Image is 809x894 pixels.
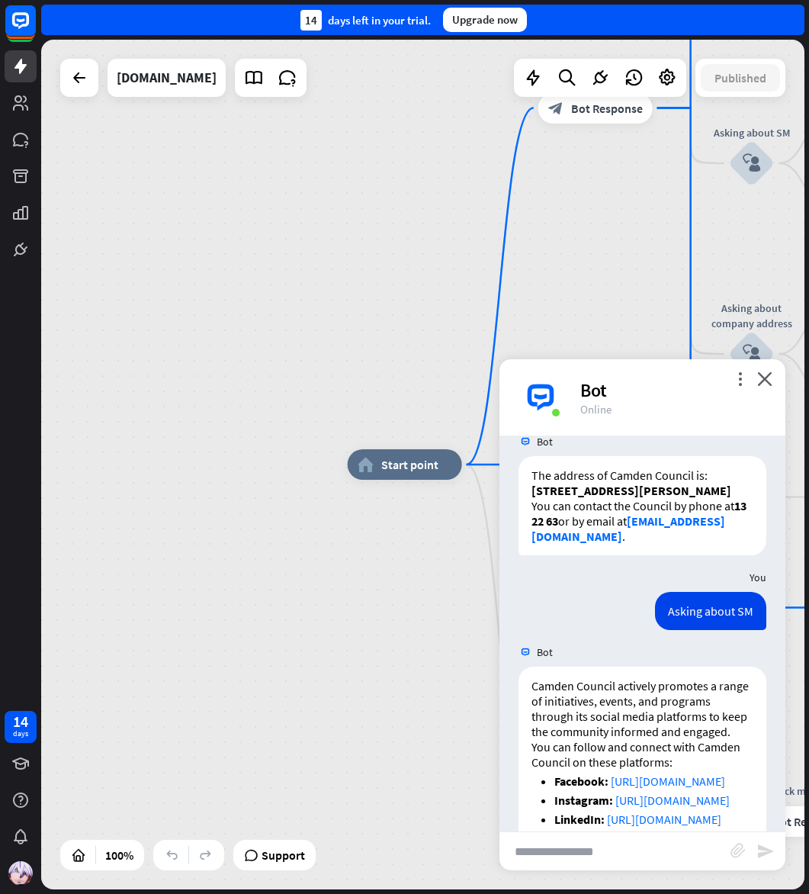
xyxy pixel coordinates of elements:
[262,843,305,867] span: Support
[580,402,767,416] div: Online
[605,831,720,846] a: [URL][DOMAIN_NAME]
[730,843,746,858] i: block_attachment
[750,571,766,584] span: You
[531,483,731,498] strong: [STREET_ADDRESS][PERSON_NAME]
[554,773,608,789] strong: Facebook:
[358,457,374,472] i: home_2
[531,468,753,483] p: The address of Camden Council is:
[531,513,725,544] a: [EMAIL_ADDRESS][DOMAIN_NAME]
[580,378,767,402] div: Bot
[757,371,772,386] i: close
[443,8,527,32] div: Upgrade now
[706,570,798,585] div: Menu
[5,711,37,743] a: 14 days
[743,345,761,363] i: block_user_input
[701,64,780,92] button: Published
[537,645,553,659] span: Bot
[531,498,746,529] strong: 13 22 63
[554,793,613,808] strong: Instagram:
[537,435,553,449] span: Bot
[117,59,217,97] div: camden.nsw.gov.au
[706,125,798,140] div: Asking about SM
[706,301,798,331] div: Asking about company address
[756,842,775,860] i: send
[554,812,605,827] strong: LinkedIn:
[733,371,747,386] i: more_vert
[13,728,28,739] div: days
[607,812,721,827] a: [URL][DOMAIN_NAME]
[571,101,643,116] span: Bot Response
[531,678,753,739] p: Camden Council actively promotes a range of initiatives, events, and programs through its social ...
[531,498,753,544] p: You can contact the Council by phone at or by email at .
[615,793,730,808] a: [URL][DOMAIN_NAME]
[531,739,753,770] p: You can follow and connect with Camden Council on these platforms:
[548,101,563,116] i: block_bot_response
[655,592,766,630] div: Asking about SM
[300,10,322,31] div: 14
[611,773,725,789] a: [URL][DOMAIN_NAME]
[101,843,138,867] div: 100%
[743,154,761,172] i: block_user_input
[300,10,431,31] div: days left in your trial.
[706,459,798,474] div: FAQ
[381,457,438,472] span: Start point
[13,715,28,728] div: 14
[554,831,603,846] strong: YouTube:
[12,6,58,52] button: Open LiveChat chat widget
